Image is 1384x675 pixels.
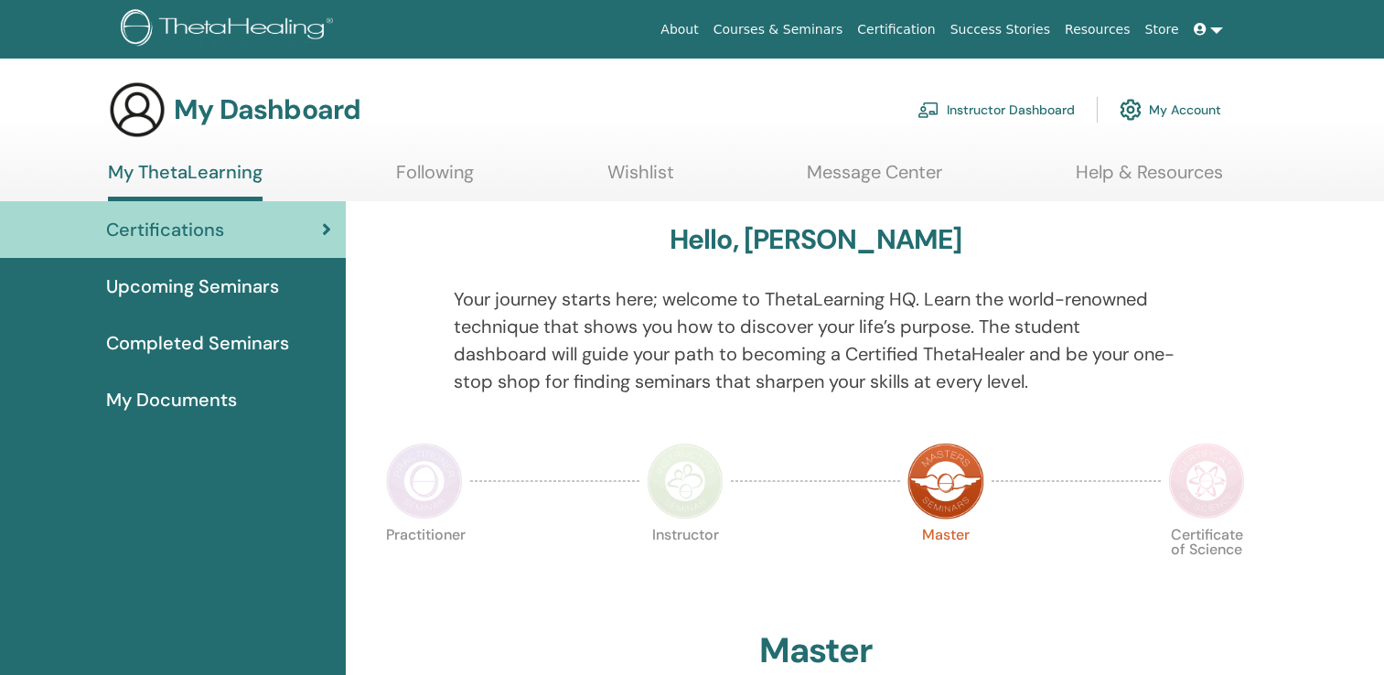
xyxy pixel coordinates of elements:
[647,443,724,520] img: Instructor
[1057,13,1138,47] a: Resources
[106,273,279,300] span: Upcoming Seminars
[396,161,474,197] a: Following
[1076,161,1223,197] a: Help & Resources
[706,13,851,47] a: Courses & Seminars
[121,9,339,50] img: logo.png
[108,80,166,139] img: generic-user-icon.jpg
[106,216,224,243] span: Certifications
[1120,94,1142,125] img: cog.svg
[106,386,237,413] span: My Documents
[759,630,873,672] h2: Master
[174,93,360,126] h3: My Dashboard
[1168,443,1245,520] img: Certificate of Science
[917,102,939,118] img: chalkboard-teacher.svg
[907,443,984,520] img: Master
[807,161,942,197] a: Message Center
[386,443,463,520] img: Practitioner
[1120,90,1221,130] a: My Account
[1138,13,1186,47] a: Store
[670,223,962,256] h3: Hello, [PERSON_NAME]
[108,161,263,201] a: My ThetaLearning
[917,90,1075,130] a: Instructor Dashboard
[907,528,984,605] p: Master
[653,13,705,47] a: About
[454,285,1177,395] p: Your journey starts here; welcome to ThetaLearning HQ. Learn the world-renowned technique that sh...
[850,13,942,47] a: Certification
[607,161,674,197] a: Wishlist
[1168,528,1245,605] p: Certificate of Science
[647,528,724,605] p: Instructor
[106,329,289,357] span: Completed Seminars
[943,13,1057,47] a: Success Stories
[386,528,463,605] p: Practitioner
